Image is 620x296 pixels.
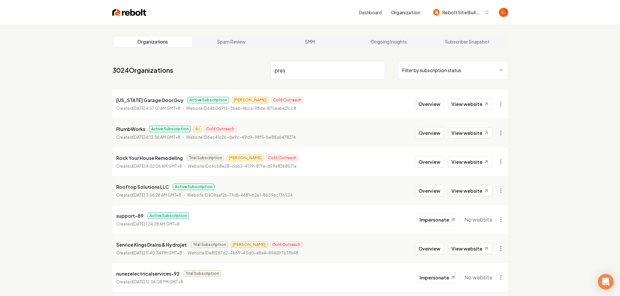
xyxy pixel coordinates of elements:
[415,156,444,168] button: Overview
[448,127,492,138] a: View website
[187,97,229,103] span: Active Subscription
[187,192,293,199] p: Website ID a09aaf2b-7fc8-4681-b2e1-8659ec136524
[116,212,144,220] p: support-89
[442,9,482,16] span: Rebolt Site Builder
[133,222,180,226] time: [DATE] 1:24:28 AM GMT+8
[188,163,296,170] p: Website ID c6cb8e28-dd62-4139-87fa-d59e8268071a
[133,251,182,255] time: [DATE] 11:40:34 PM GMT+8
[420,216,449,223] span: Impersonate
[415,98,444,110] button: Overview
[133,106,180,111] time: [DATE] 4:57:01 AM GMT+8
[204,126,236,132] span: Cold Outreach
[114,36,192,47] a: Organizations
[231,241,268,248] span: [PERSON_NAME]
[416,272,459,283] button: Impersonate
[116,163,182,170] p: Created
[192,36,271,47] a: Spam Review
[133,164,182,169] time: [DATE] 4:02:06 AM GMT+8
[116,221,180,227] p: Created
[116,241,187,249] p: Service Kings Drains & Hydrojet
[112,8,146,17] img: Rebolt Logo
[464,274,492,281] span: No website
[266,155,298,161] span: Cold Outreach
[415,127,444,139] button: Overview
[420,274,449,281] span: Impersonate
[116,134,180,141] p: Created
[349,36,428,47] a: Ongoing Insights
[116,105,180,112] p: Created
[448,243,492,254] a: View website
[187,155,224,161] span: Trial Subscription
[448,98,492,109] a: View website
[271,36,350,47] a: SMM
[186,134,296,141] p: Website ID 6ec41c26-de9c-49d9-98f5-be88a6478274
[188,250,298,256] p: Website ID e81257d2-4b69-43d0-a8e4-856297b3fb48
[173,184,214,190] span: Active Subscription
[116,279,183,285] p: Created
[428,36,507,47] a: Subscriber Snapshot
[448,185,492,196] a: View website
[116,250,182,256] p: Created
[133,279,183,284] time: [DATE] 12:34:08 PM GMT+8
[149,126,191,132] span: Active Subscription
[112,66,173,75] a: 3024Organizations
[387,6,424,18] button: Organization
[227,155,264,161] span: [PERSON_NAME]
[232,97,269,103] span: [PERSON_NAME]
[184,270,221,277] span: Trial Subscription
[116,125,145,133] p: PlumbWorks
[415,243,444,254] button: Overview
[133,193,181,198] time: [DATE] 3:56:28 AM GMT+8
[415,185,444,197] button: Overview
[270,241,302,248] span: Cold Outreach
[448,156,492,167] a: View website
[186,105,296,112] p: Website ID 64b0d9f6-3beb-4bca-98de-875eabe21cc8
[116,96,184,104] p: [US_STATE] Garage Door Guy
[116,270,180,277] p: nunezelectricalservices-92
[116,183,169,191] p: Rooftop Solutions LLC
[193,126,201,132] span: AJ
[499,8,508,17] button: Open user button
[416,214,459,225] button: Impersonate
[116,192,181,199] p: Created
[116,154,183,162] p: Rock Your House Remodeling
[271,97,303,103] span: Cold Outreach
[270,61,385,79] input: Search by name or ID
[191,241,228,248] span: Trial Subscription
[147,212,189,219] span: Active Subscription
[133,135,180,140] time: [DATE] 4:13:36 AM GMT+8
[433,9,440,16] img: Rebolt Site Builder
[598,274,613,290] div: Open Intercom Messenger
[464,216,492,224] span: No website
[359,9,382,16] a: Dashboard
[499,8,508,17] img: Eduard Joers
